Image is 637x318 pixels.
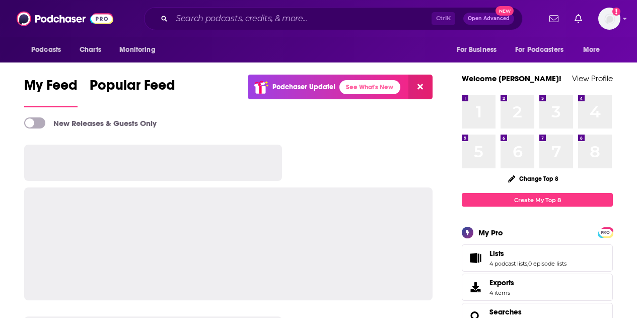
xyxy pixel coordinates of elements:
[598,8,620,30] span: Logged in as ChelseaCoynePR
[599,229,611,236] span: PRO
[496,6,514,16] span: New
[528,260,567,267] a: 0 episode lists
[462,244,613,272] span: Lists
[450,40,509,59] button: open menu
[489,278,514,287] span: Exports
[90,77,175,100] span: Popular Feed
[24,77,78,100] span: My Feed
[31,43,61,57] span: Podcasts
[119,43,155,57] span: Monitoring
[545,10,562,27] a: Show notifications dropdown
[489,260,527,267] a: 4 podcast lists
[583,43,600,57] span: More
[172,11,432,27] input: Search podcasts, credits, & more...
[144,7,523,30] div: Search podcasts, credits, & more...
[509,40,578,59] button: open menu
[465,280,485,294] span: Exports
[112,40,168,59] button: open menu
[598,8,620,30] img: User Profile
[432,12,455,25] span: Ctrl K
[272,83,335,91] p: Podchaser Update!
[462,74,561,83] a: Welcome [PERSON_NAME]!
[515,43,563,57] span: For Podcasters
[612,8,620,16] svg: Add a profile image
[468,16,510,21] span: Open Advanced
[576,40,613,59] button: open menu
[24,77,78,107] a: My Feed
[457,43,497,57] span: For Business
[462,193,613,207] a: Create My Top 8
[478,228,503,237] div: My Pro
[463,13,514,25] button: Open AdvancedNew
[24,40,74,59] button: open menu
[80,43,101,57] span: Charts
[489,249,567,258] a: Lists
[571,10,586,27] a: Show notifications dropdown
[90,77,175,107] a: Popular Feed
[599,228,611,236] a: PRO
[527,260,528,267] span: ,
[462,274,613,301] a: Exports
[465,251,485,265] a: Lists
[17,9,113,28] img: Podchaser - Follow, Share and Rate Podcasts
[572,74,613,83] a: View Profile
[598,8,620,30] button: Show profile menu
[489,289,514,296] span: 4 items
[489,249,504,258] span: Lists
[24,117,157,129] a: New Releases & Guests Only
[339,80,400,94] a: See What's New
[73,40,107,59] a: Charts
[502,172,564,185] button: Change Top 8
[489,307,522,316] a: Searches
